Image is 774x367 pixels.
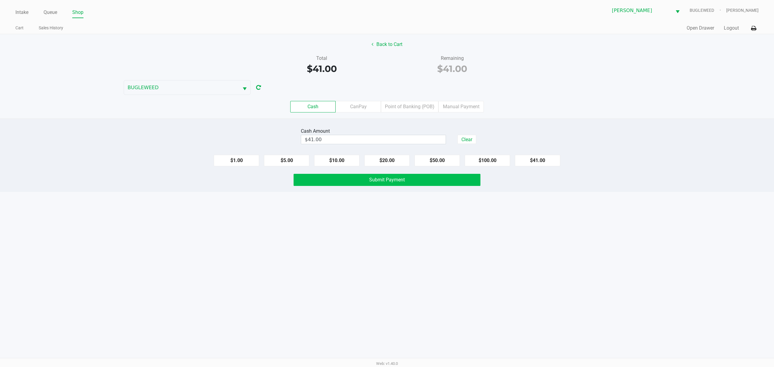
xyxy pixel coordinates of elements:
[726,7,759,14] span: [PERSON_NAME]
[392,62,513,76] div: $41.00
[261,62,382,76] div: $41.00
[336,101,381,112] label: CanPay
[214,155,259,166] button: $1.00
[438,101,484,112] label: Manual Payment
[239,80,250,95] button: Select
[415,155,460,166] button: $50.00
[672,3,683,18] button: Select
[294,174,480,186] button: Submit Payment
[39,24,63,32] a: Sales History
[72,8,83,17] a: Shop
[15,8,28,17] a: Intake
[364,155,410,166] button: $20.00
[290,101,336,112] label: Cash
[457,135,476,144] button: Clear
[690,7,726,14] span: BUGLEWEED
[687,24,714,32] button: Open Drawer
[128,84,235,91] span: BUGLEWEED
[392,55,513,62] div: Remaining
[368,39,406,50] button: Back to Cart
[261,55,382,62] div: Total
[376,361,398,366] span: Web: v1.40.0
[15,24,24,32] a: Cart
[264,155,309,166] button: $5.00
[381,101,438,112] label: Point of Banking (POB)
[314,155,359,166] button: $10.00
[724,24,739,32] button: Logout
[515,155,560,166] button: $41.00
[369,177,405,183] span: Submit Payment
[465,155,510,166] button: $100.00
[612,7,668,14] span: [PERSON_NAME]
[44,8,57,17] a: Queue
[301,128,332,135] div: Cash Amount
